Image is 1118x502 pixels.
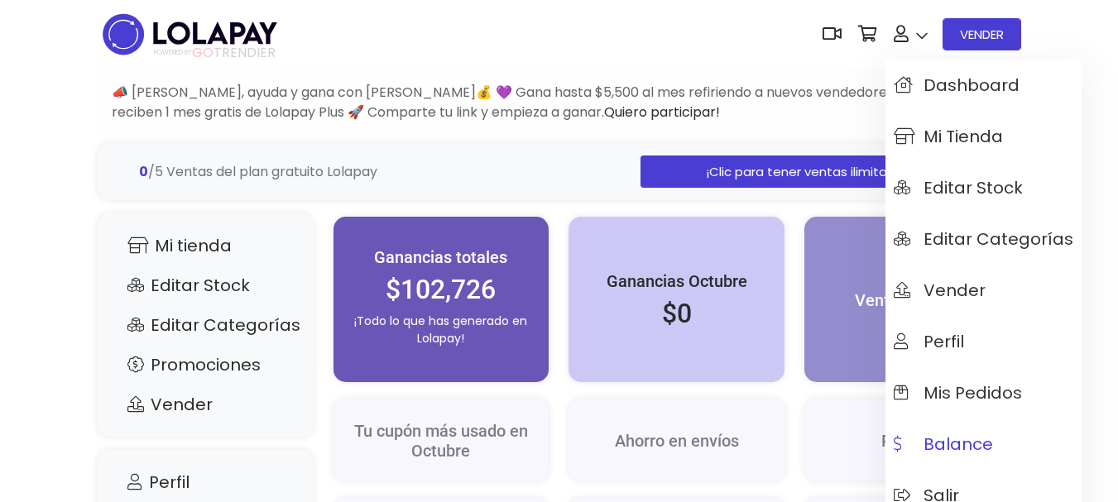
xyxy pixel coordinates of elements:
[943,18,1021,50] a: VENDER
[885,265,1082,316] a: Vender
[585,431,768,451] h5: Ahorro en envíos
[894,76,1020,94] span: Dashboard
[641,155,979,188] a: ¡Clic para tener ventas ilimitadas!
[894,179,1023,197] span: Editar Stock
[894,384,1022,402] span: Mis pedidos
[98,8,282,60] img: logo
[885,162,1082,213] a: Editar Stock
[894,281,986,299] span: Vender
[885,60,1082,111] a: Dashboard
[114,270,297,301] a: Editar Stock
[114,309,297,341] a: Editar Categorías
[112,83,1000,122] span: 📣 [PERSON_NAME], ayuda y gana con [PERSON_NAME]💰 💜 Gana hasta $5,500 al mes refiriendo a nuevos v...
[350,421,533,461] h5: Tu cupón más usado en Octubre
[885,213,1082,265] a: Editar Categorías
[350,313,533,347] p: ¡Todo lo que has generado en Lolapay!
[154,45,276,60] span: TRENDIER
[885,418,1082,470] a: Balance
[585,298,768,329] h2: $0
[114,349,297,380] a: Promociones
[885,367,1082,418] a: Mis pedidos
[139,162,377,181] span: /5 Ventas del plan gratuito Lolapay
[604,103,720,122] a: Quiero participar!
[154,48,192,57] span: POWERED BY
[350,274,533,305] h2: $102,726
[114,230,297,261] a: Mi tienda
[114,389,297,420] a: Vender
[894,332,964,351] span: Perfil
[114,466,297,498] a: Perfil
[894,127,1003,146] span: Mi tienda
[821,431,1004,451] h5: Reviews
[139,162,148,181] strong: 0
[894,230,1073,248] span: Editar Categorías
[894,435,993,453] span: Balance
[885,316,1082,367] a: Perfil
[192,43,214,62] span: GO
[350,247,533,267] h5: Ganancias totales
[885,111,1082,162] a: Mi tienda
[821,290,1004,310] h5: Ventas Octubre
[585,271,768,291] h5: Ganancias Octubre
